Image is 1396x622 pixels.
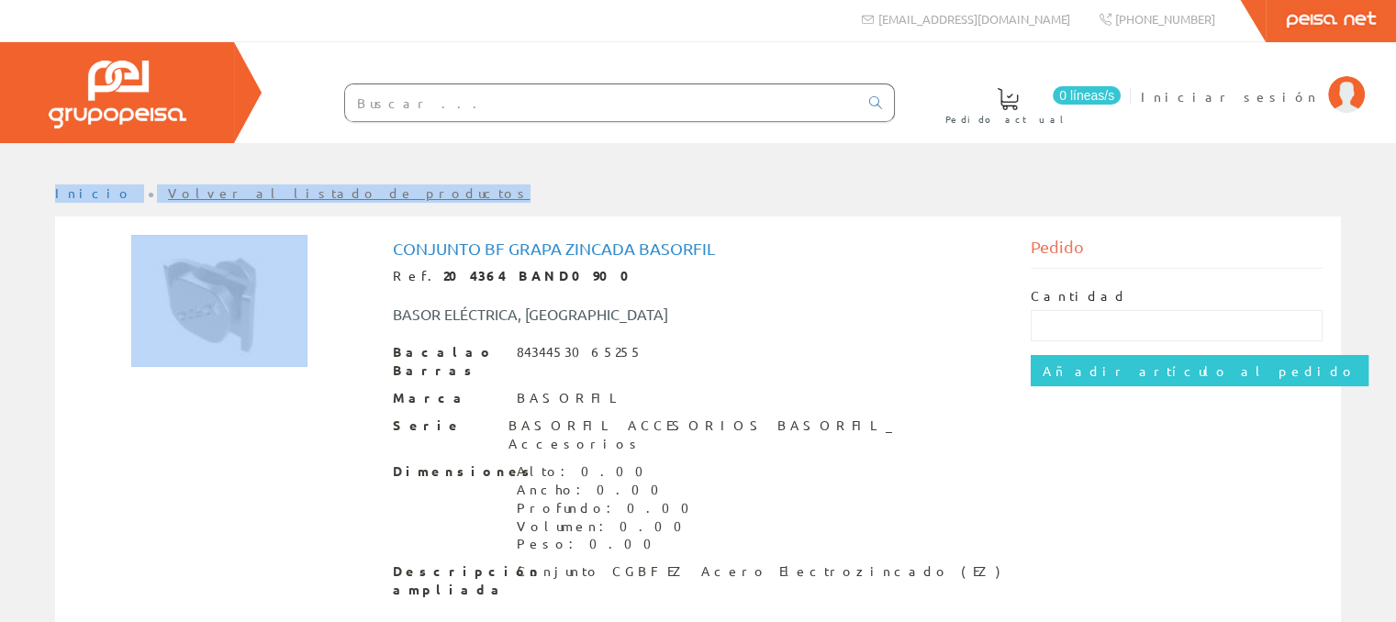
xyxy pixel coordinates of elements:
font: Peso: 0.00 [517,535,663,551]
font: Pedido [1031,237,1084,256]
font: Conjunto Bf Grapa Zincada Basorfil [393,239,715,258]
font: Dimensiones [393,462,536,479]
font: [PHONE_NUMBER] [1115,11,1215,27]
font: BASORFIL [517,389,625,405]
font: [EMAIL_ADDRESS][DOMAIN_NAME] [878,11,1070,27]
font: Volumen: 0.00 [517,517,693,534]
input: Buscar ... [345,84,858,121]
font: Profundo: 0.00 [517,499,700,516]
font: 8434453065255 [517,343,642,360]
font: BASORFIL ACCESORIOS BASORFIL_ Accesorios [508,417,897,451]
font: 0 líneas/s [1059,88,1114,103]
a: Volver al listado de productos [168,184,530,201]
font: Conjunto CGBF EZ Acero Electrozincado (EZ) [517,562,1000,579]
img: Foto artículo Conjunto Bf Grapa Zincada Basorfil (192x143.62204724409) [131,235,307,367]
font: BASOR ELÉCTRICA, [GEOGRAPHIC_DATA] [393,305,668,323]
a: Iniciar sesión [1141,72,1365,90]
font: Ancho: 0.00 [517,481,670,497]
font: Descripción ampliada [393,562,542,597]
img: Grupo Peisa [49,61,186,128]
font: Iniciar sesión [1141,88,1319,105]
font: Cantidad [1031,287,1128,304]
font: Ref. [393,267,443,283]
font: Serie [393,417,463,433]
font: Alto: 0.00 [517,462,654,479]
font: Marca [393,389,469,405]
font: Pedido actual [945,112,1070,126]
input: Añadir artículo al pedido [1031,355,1368,386]
a: Inicio [55,184,133,201]
font: Bacalao Barras [393,343,495,378]
font: 204364 BAND0900 [443,267,642,283]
